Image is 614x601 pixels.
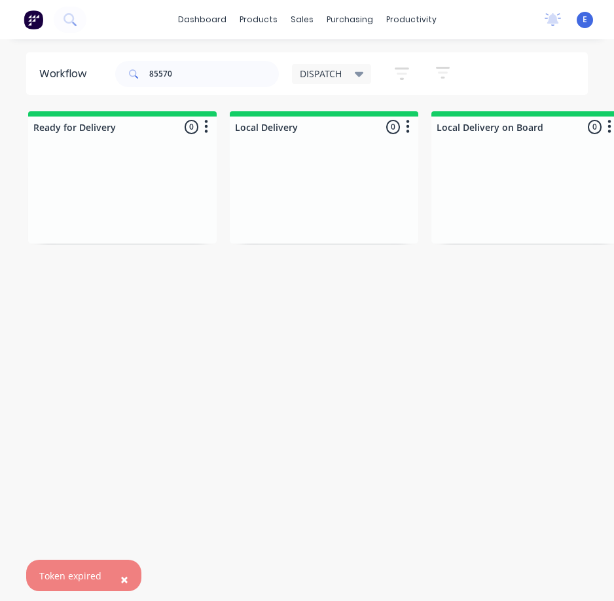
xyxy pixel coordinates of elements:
div: sales [284,10,320,29]
a: dashboard [172,10,233,29]
span: E [583,14,587,26]
input: Search for orders... [149,61,279,87]
span: × [120,570,128,589]
button: Close [107,564,141,595]
div: Token expired [39,569,101,583]
img: Factory [24,10,43,29]
div: Workflow [39,66,93,82]
div: productivity [380,10,443,29]
span: DISPATCH [300,67,342,81]
div: purchasing [320,10,380,29]
div: products [233,10,284,29]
